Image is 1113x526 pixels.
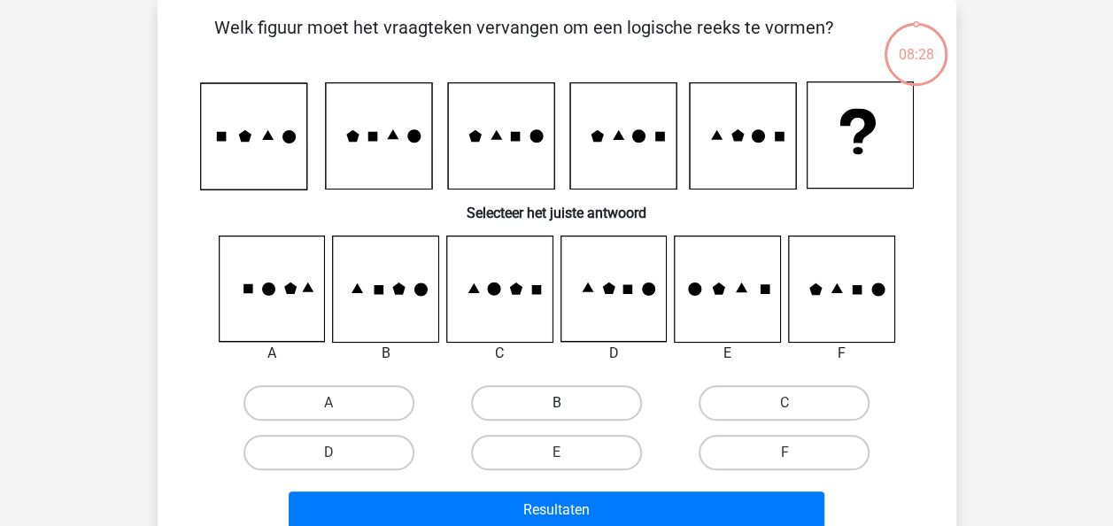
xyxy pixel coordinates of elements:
label: F [699,435,870,470]
h6: Selecteer het juiste antwoord [186,190,928,221]
label: D [243,435,414,470]
div: D [547,343,681,364]
label: C [699,385,870,421]
label: E [471,435,642,470]
div: F [775,343,908,364]
div: A [205,343,339,364]
label: B [471,385,642,421]
div: E [661,343,794,364]
p: Welk figuur moet het vraagteken vervangen om een logische reeks te vormen? [186,14,862,67]
div: B [319,343,452,364]
div: 08:28 [883,21,949,66]
label: A [243,385,414,421]
div: C [433,343,567,364]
